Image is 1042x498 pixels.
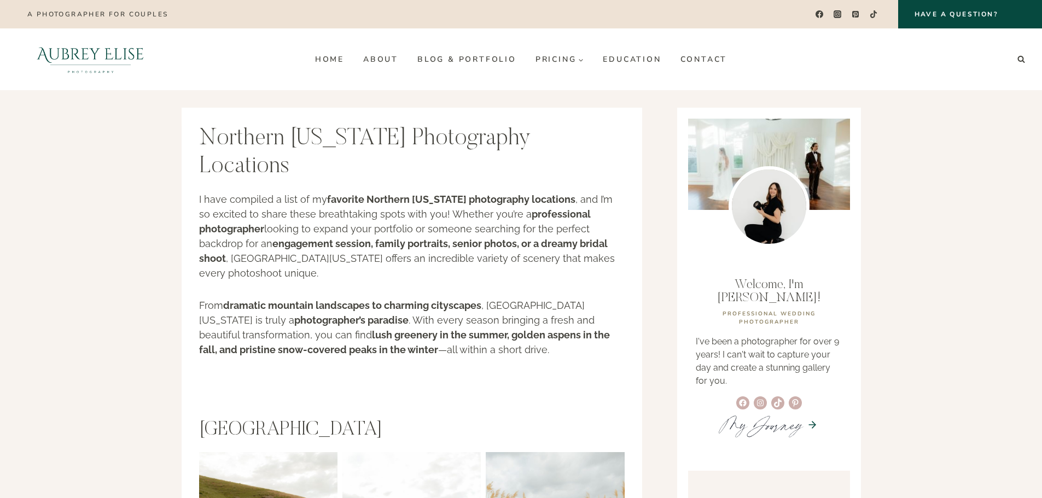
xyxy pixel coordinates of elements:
a: Instagram [830,7,846,22]
a: About [353,51,408,68]
a: Pricing [526,51,593,68]
a: Education [593,51,671,68]
strong: professional photographer [199,208,591,235]
strong: lush greenery in the summer, golden aspens in the fall, and pristine snow-covered peaks in the wi... [199,329,610,355]
button: View Search Form [1014,52,1029,67]
strong: engagement session, family portraits, senior photos, or a dreamy bridal shoot [199,238,608,264]
a: MyJourney [720,409,802,441]
img: Utah wedding photographer Aubrey Williams [729,166,810,247]
a: Home [305,51,353,68]
em: Journey [748,409,802,441]
a: Facebook [811,7,827,22]
a: Blog & Portfolio [408,51,526,68]
p: I've been a photographer for over 9 years! I can't wait to capture your day and create a stunning... [696,335,841,388]
strong: photographer’s paradise [294,314,409,326]
p: A photographer for couples [27,10,168,18]
nav: Primary [305,51,736,68]
p: professional WEDDING PHOTOGRAPHER [696,310,841,326]
h1: Northern [US_STATE] Photography Locations [199,125,625,180]
a: Pinterest [848,7,864,22]
strong: favorite Northern [US_STATE] photography locations [327,194,575,205]
p: Welcome, I'm [PERSON_NAME]! [696,278,841,304]
p: I have compiled a list of my , and I’m so excited to share these breathtaking spots with you! Whe... [199,192,625,280]
p: From , [GEOGRAPHIC_DATA][US_STATE] is truly a . With every season bringing a fresh and beautiful ... [199,298,625,357]
a: Contact [671,51,737,68]
img: Aubrey Elise Photography [13,28,168,90]
strong: dramatic mountain landscapes to charming cityscapes [223,300,481,311]
a: TikTok [866,7,882,22]
h2: [GEOGRAPHIC_DATA] [199,419,625,442]
span: Pricing [535,55,584,63]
